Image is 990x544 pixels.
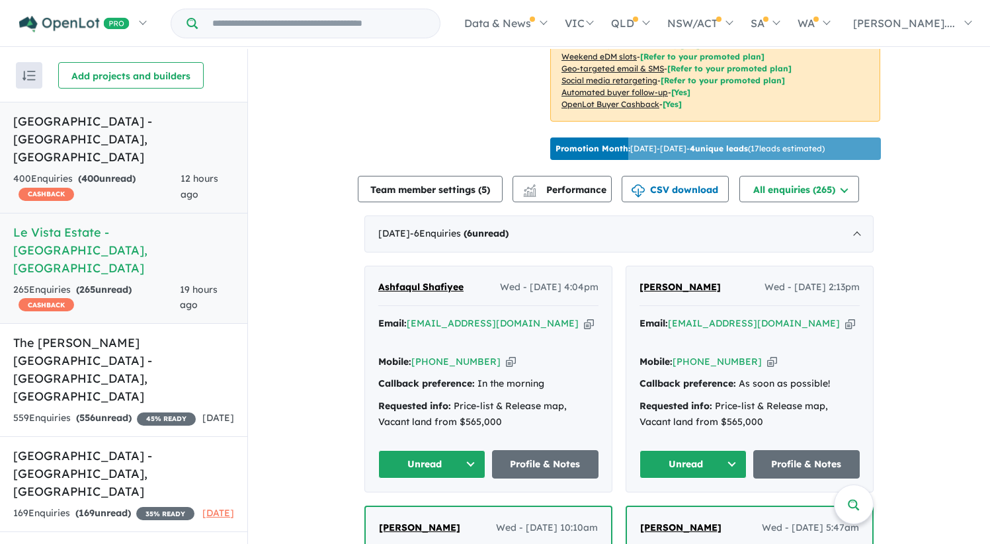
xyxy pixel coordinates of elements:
[58,62,204,89] button: Add projects and builders
[556,143,630,153] b: Promotion Month:
[639,281,721,293] span: [PERSON_NAME]
[79,507,95,519] span: 169
[561,52,637,61] u: Weekend eDM slots
[639,356,673,368] strong: Mobile:
[13,223,234,277] h5: Le Vista Estate - [GEOGRAPHIC_DATA] , [GEOGRAPHIC_DATA]
[202,412,234,424] span: [DATE]
[137,412,196,426] span: 45 % READY
[739,176,859,202] button: All enquiries (265)
[19,188,74,201] span: CASHBACK
[640,52,764,61] span: [Refer to your promoted plan]
[513,176,612,202] button: Performance
[753,450,860,479] a: Profile & Notes
[492,450,599,479] a: Profile & Notes
[202,507,234,519] span: [DATE]
[13,171,181,203] div: 400 Enquir ies
[524,184,536,192] img: line-chart.svg
[410,227,509,239] span: - 6 Enquir ies
[13,282,180,314] div: 265 Enquir ies
[411,356,501,368] a: [PHONE_NUMBER]
[639,376,860,392] div: As soon as possible!
[639,377,736,389] strong: Callback preference:
[853,17,955,30] span: [PERSON_NAME]....
[22,71,36,81] img: sort.svg
[79,284,95,295] span: 265
[364,215,874,253] div: [DATE]
[667,63,792,73] span: [Refer to your promoted plan]
[622,176,729,202] button: CSV download
[640,522,722,533] span: [PERSON_NAME]
[19,298,74,311] span: CASHBACK
[561,99,659,109] u: OpenLot Buyer Cashback
[525,184,606,196] span: Performance
[668,317,840,329] a: [EMAIL_ADDRESS][DOMAIN_NAME]
[79,412,95,424] span: 556
[378,317,407,329] strong: Email:
[639,280,721,295] a: [PERSON_NAME]
[561,87,668,97] u: Automated buyer follow-up
[690,143,748,153] b: 4 unique leads
[19,16,130,32] img: Openlot PRO Logo White
[764,280,860,295] span: Wed - [DATE] 2:13pm
[180,284,218,311] span: 19 hours ago
[378,280,464,295] a: Ashfaqul Shafiyee
[673,356,762,368] a: [PHONE_NUMBER]
[640,520,722,536] a: [PERSON_NAME]
[671,87,690,97] span: [Yes]
[13,112,234,166] h5: [GEOGRAPHIC_DATA] - [GEOGRAPHIC_DATA] , [GEOGRAPHIC_DATA]
[496,520,598,536] span: Wed - [DATE] 10:10am
[378,281,464,293] span: Ashfaqul Shafiyee
[639,450,747,479] button: Unread
[358,176,503,202] button: Team member settings (5)
[506,355,516,369] button: Copy
[464,227,509,239] strong: ( unread)
[467,227,472,239] span: 6
[639,317,668,329] strong: Email:
[762,520,859,536] span: Wed - [DATE] 5:47am
[378,450,485,479] button: Unread
[13,447,234,500] h5: [GEOGRAPHIC_DATA] - [GEOGRAPHIC_DATA] , [GEOGRAPHIC_DATA]
[632,184,645,198] img: download icon
[181,173,218,200] span: 12 hours ago
[500,280,598,295] span: Wed - [DATE] 4:04pm
[13,334,234,405] h5: The [PERSON_NAME][GEOGRAPHIC_DATA] - [GEOGRAPHIC_DATA] , [GEOGRAPHIC_DATA]
[407,317,579,329] a: [EMAIL_ADDRESS][DOMAIN_NAME]
[661,75,785,85] span: [Refer to your promoted plan]
[561,75,657,85] u: Social media retargeting
[78,173,136,184] strong: ( unread)
[378,356,411,368] strong: Mobile:
[136,507,194,520] span: 35 % READY
[379,522,460,533] span: [PERSON_NAME]
[378,376,598,392] div: In the morning
[76,412,132,424] strong: ( unread)
[561,63,664,73] u: Geo-targeted email & SMS
[556,143,825,155] p: [DATE] - [DATE] - ( 17 leads estimated)
[379,520,460,536] a: [PERSON_NAME]
[639,399,860,430] div: Price-list & Release map, Vacant land from $565,000
[200,9,437,38] input: Try estate name, suburb, builder or developer
[13,506,194,522] div: 169 Enquir ies
[523,188,536,197] img: bar-chart.svg
[584,317,594,330] button: Copy
[663,99,682,109] span: [Yes]
[76,284,132,295] strong: ( unread)
[845,317,855,330] button: Copy
[639,400,712,412] strong: Requested info:
[81,173,99,184] span: 400
[767,355,777,369] button: Copy
[378,400,451,412] strong: Requested info:
[378,399,598,430] div: Price-list & Release map, Vacant land from $565,000
[75,507,131,519] strong: ( unread)
[481,184,487,196] span: 5
[378,377,475,389] strong: Callback preference:
[13,410,196,426] div: 559 Enquir ies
